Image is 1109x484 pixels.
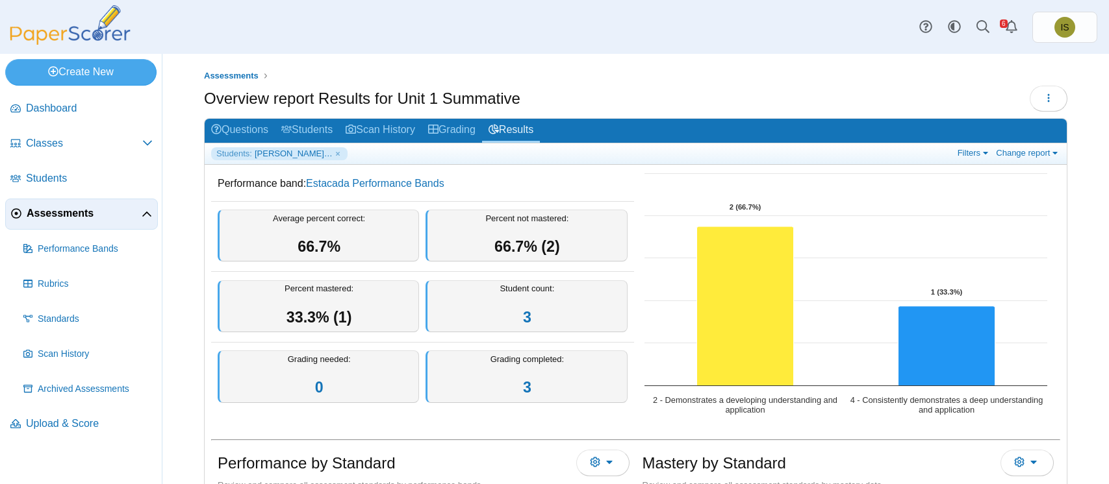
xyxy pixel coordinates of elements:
span: Assessments [27,206,142,221]
path: 4 - Consistently demonstrates a deep understanding and application, 1. Overall Assessment Perform... [898,306,995,386]
div: Grading completed: [426,350,627,403]
span: 66.7% (2) [494,238,560,255]
img: PaperScorer [5,5,135,45]
text: 2 (66.7%) [729,203,761,211]
h1: Performance by Standard [218,452,395,474]
a: Dashboard [5,93,158,125]
span: Scan History [38,348,153,361]
span: Archived Assessments [38,383,153,396]
div: Grading needed: [218,350,419,403]
a: Classes [5,128,158,160]
span: Isaiah Sexton [1060,23,1069,32]
span: 33.3% (1) [287,309,352,326]
a: PaperScorer [5,36,135,47]
h1: Overview report Results for Unit 1 Summative [204,88,520,110]
a: Performance Bands [18,234,158,265]
a: Results [482,119,540,143]
a: Questions [205,119,275,143]
a: Grading [422,119,482,143]
a: Students: [PERSON_NAME], [PERSON_NAME], [PERSON_NAME] [211,147,348,160]
a: 3 [523,379,531,396]
dd: Performance band: [211,167,634,200]
span: Assessments [204,71,259,80]
a: 3 [523,309,531,326]
a: Create New [5,59,157,85]
a: 0 [315,379,324,396]
span: Students [26,171,153,186]
span: Dashboard [26,101,153,115]
div: Percent not mastered: [426,210,627,262]
a: Assessments [201,68,262,84]
text: 1 (33.3%) [930,288,962,296]
button: More options [576,450,630,476]
div: Average percent correct: [218,210,419,262]
a: Change report [993,147,1064,158]
span: Upload & Score [26,417,153,431]
span: Rubrics [38,278,153,291]
a: Students [5,163,158,195]
path: 2 - Demonstrates a developing understanding and application, 2. Overall Assessment Performance. [696,226,793,385]
span: Classes [26,136,142,151]
a: Students [275,119,339,143]
span: [PERSON_NAME], [PERSON_NAME], [PERSON_NAME] [255,148,333,160]
div: Percent mastered: [218,280,419,333]
a: Rubrics [18,269,158,300]
a: Archived Assessments [18,374,158,405]
a: Isaiah Sexton [1032,12,1097,43]
div: Chart. Highcharts interactive chart. [638,167,1061,426]
span: Standards [38,313,153,326]
a: Scan History [18,339,158,370]
a: Upload & Score [5,409,158,440]
a: Scan History [339,119,422,143]
text: 2 - Demonstrates a developing understanding and application [653,395,837,415]
span: 66.7% [298,238,340,255]
button: More options [1001,450,1054,476]
div: Student count: [426,280,627,333]
span: Isaiah Sexton [1054,17,1075,38]
text: 4 - Consistently demonstrates a deep understanding and application [850,395,1043,415]
a: Assessments [5,199,158,230]
a: Standards [18,304,158,335]
span: Performance Bands [38,243,153,256]
a: Estacada Performance Bands [306,178,444,189]
svg: Interactive chart [638,167,1054,426]
a: Alerts [997,13,1026,42]
a: Filters [954,147,994,158]
span: Students: [216,148,252,160]
h1: Mastery by Standard [643,452,786,474]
